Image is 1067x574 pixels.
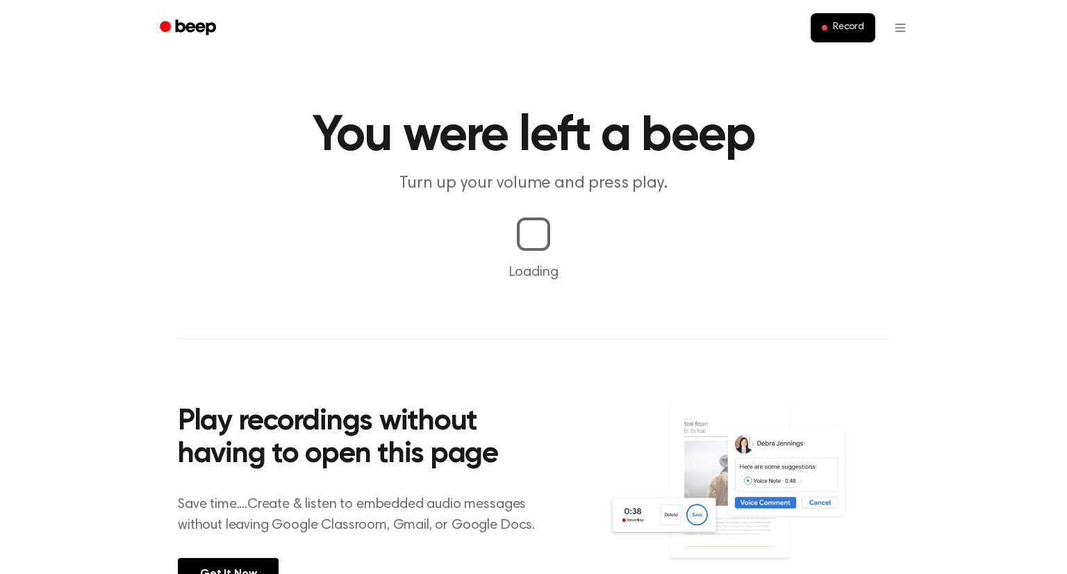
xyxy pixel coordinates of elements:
[178,494,552,536] p: Save time....Create & listen to embedded audio messages without leaving Google Classroom, Gmail, ...
[150,15,229,42] a: Beep
[267,172,800,195] p: Turn up your volume and press play.
[17,262,1050,283] p: Loading
[178,111,889,161] h1: You were left a beep
[833,22,864,34] span: Record
[178,406,552,472] h2: Play recordings without having to open this page
[884,11,917,44] button: Open menu
[811,13,875,42] button: Record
